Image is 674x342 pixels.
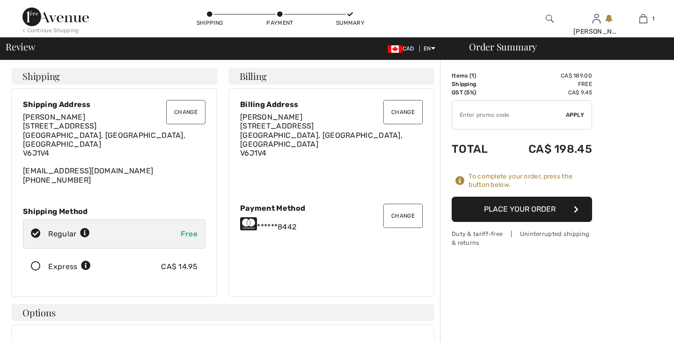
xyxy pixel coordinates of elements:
[503,133,592,165] td: CA$ 198.45
[23,121,185,157] span: [STREET_ADDRESS] [GEOGRAPHIC_DATA], [GEOGRAPHIC_DATA], [GEOGRAPHIC_DATA] V6J1V4
[240,113,302,121] span: [PERSON_NAME]
[161,261,198,272] div: CA$ 14.95
[22,71,60,81] span: Shipping
[23,100,205,109] div: Shipping Address
[181,229,198,238] span: Free
[6,42,35,51] span: Review
[652,14,654,23] span: 1
[452,229,592,247] div: Duty & tariff-free | Uninterrupted shipping & returns
[240,121,403,157] span: [STREET_ADDRESS] [GEOGRAPHIC_DATA], [GEOGRAPHIC_DATA], [GEOGRAPHIC_DATA] V6J1V4
[240,71,266,81] span: Billing
[23,207,205,216] div: Shipping Method
[11,304,434,321] h4: Options
[639,13,647,24] img: My Bag
[620,13,666,24] a: 1
[503,71,592,80] td: CA$ 189.00
[240,204,423,213] div: Payment Method
[383,100,423,124] button: Change
[336,19,364,27] div: Summary
[240,100,423,109] div: Billing Address
[566,111,585,119] span: Apply
[23,113,85,121] span: [PERSON_NAME]
[469,172,592,189] div: To complete your order, press the button below.
[503,88,592,97] td: CA$ 9.45
[452,133,503,165] td: Total
[266,19,294,27] div: Payment
[23,113,205,185] div: [EMAIL_ADDRESS][DOMAIN_NAME] [PHONE_NUMBER]
[22,26,79,35] div: < Continue Shopping
[573,27,619,36] div: [PERSON_NAME]
[388,45,418,52] span: CAD
[48,261,91,272] div: Express
[546,13,554,24] img: search the website
[22,7,89,26] img: 1ère Avenue
[388,45,403,53] img: Canadian Dollar
[452,71,503,80] td: Items ( )
[593,13,601,24] img: My Info
[383,204,423,228] button: Change
[452,88,503,97] td: GST (5%)
[503,80,592,88] td: Free
[424,45,435,52] span: EN
[48,228,90,240] div: Regular
[471,72,474,79] span: 1
[452,101,566,129] input: Promo code
[452,80,503,88] td: Shipping
[452,197,592,222] button: Place Your Order
[196,19,224,27] div: Shipping
[458,42,668,51] div: Order Summary
[593,14,601,23] a: Sign In
[166,100,205,124] button: Change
